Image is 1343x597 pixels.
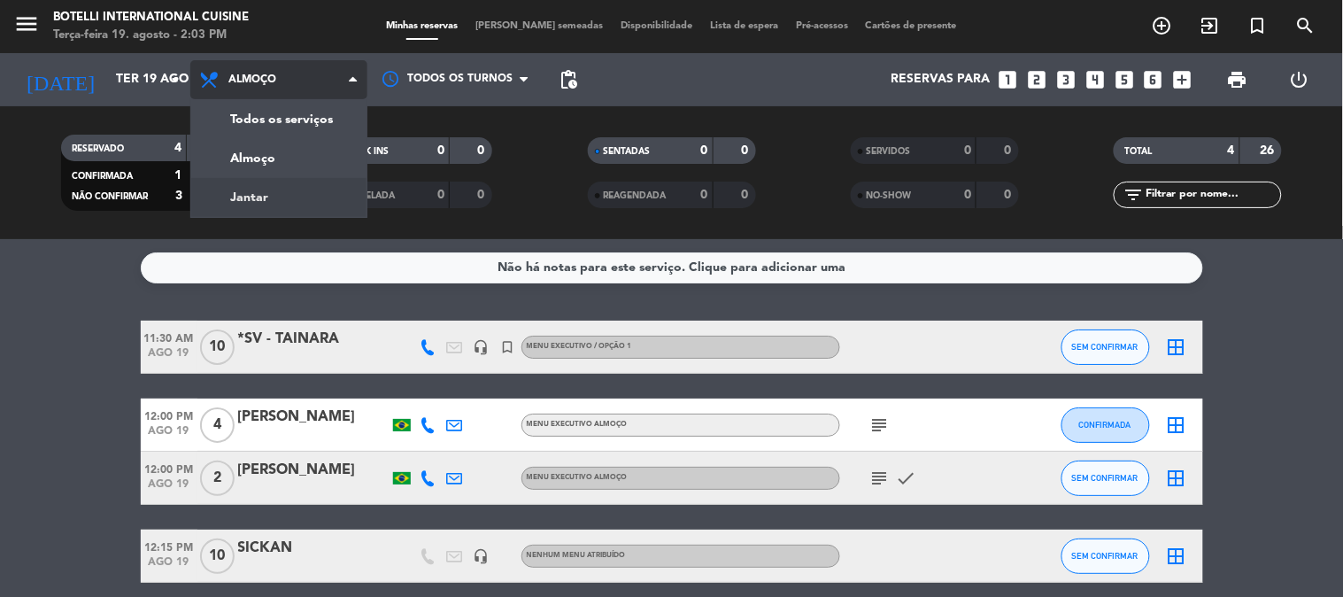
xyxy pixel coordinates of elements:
[612,21,701,31] span: Disponibilidade
[891,73,990,87] span: Reservas para
[141,347,197,368] span: ago 19
[228,74,276,86] span: Almoço
[141,458,197,478] span: 12:00 PM
[964,144,971,157] strong: 0
[141,327,197,347] span: 11:30 AM
[1061,461,1150,496] button: SEM CONFIRMAR
[191,178,367,217] a: Jantar
[527,343,632,350] span: MENU EXECUTIVO / OPÇÃO 1
[1247,15,1269,36] i: turned_in_not
[13,11,40,43] button: menu
[1166,415,1187,436] i: border_all
[1079,420,1131,430] span: CONFIRMADA
[141,536,197,556] span: 12:15 PM
[1054,68,1077,91] i: looks_3
[13,60,107,99] i: [DATE]
[1004,189,1015,201] strong: 0
[1004,144,1015,157] strong: 0
[72,144,124,153] span: RESERVADO
[340,191,395,200] span: CANCELADA
[1152,15,1173,36] i: add_circle_outline
[1261,144,1278,157] strong: 26
[1228,144,1235,157] strong: 4
[141,478,197,499] span: ago 19
[604,191,667,200] span: REAGENDADA
[165,69,186,90] i: arrow_drop_down
[1295,15,1316,36] i: search
[238,459,389,482] div: [PERSON_NAME]
[200,407,235,443] span: 4
[1025,68,1048,91] i: looks_two
[437,144,444,157] strong: 0
[141,405,197,425] span: 12:00 PM
[1072,551,1138,561] span: SEM CONFIRMAR
[527,552,626,559] span: Nenhum menu atribuído
[200,539,235,574] span: 10
[1124,147,1152,156] span: TOTAL
[1061,330,1150,365] button: SEM CONFIRMAR
[238,406,389,429] div: [PERSON_NAME]
[527,421,628,428] span: MENU EXECUTIVO ALMOÇO
[500,339,516,355] i: turned_in_not
[175,190,182,202] strong: 3
[1166,546,1187,567] i: border_all
[1084,68,1107,91] i: looks_4
[1061,407,1150,443] button: CONFIRMADA
[527,474,628,481] span: MENU EXECUTIVO ALMOÇO
[1166,468,1187,489] i: border_all
[1227,69,1248,90] span: print
[478,189,489,201] strong: 0
[1072,473,1138,483] span: SEM CONFIRMAR
[1142,68,1165,91] i: looks_6
[467,21,612,31] span: [PERSON_NAME] semeadas
[141,556,197,577] span: ago 19
[1123,184,1144,205] i: filter_list
[741,144,752,157] strong: 0
[701,144,708,157] strong: 0
[191,100,367,139] a: Todos os serviços
[604,147,651,156] span: SENTADAS
[53,9,249,27] div: Botelli International Cuisine
[200,461,235,496] span: 2
[174,142,181,154] strong: 4
[857,21,966,31] span: Cartões de presente
[741,189,752,201] strong: 0
[238,537,389,560] div: SICKAN
[474,548,490,564] i: headset_mic
[964,189,971,201] strong: 0
[701,189,708,201] strong: 0
[558,69,579,90] span: pending_actions
[1144,185,1281,205] input: Filtrar por nome...
[1113,68,1136,91] i: looks_5
[787,21,857,31] span: Pré-acessos
[191,139,367,178] a: Almoço
[238,328,389,351] div: *SV - TAINARA
[13,11,40,37] i: menu
[174,169,181,182] strong: 1
[141,425,197,446] span: ago 19
[1171,68,1194,91] i: add_box
[867,147,911,156] span: SERVIDOS
[200,330,235,365] span: 10
[996,68,1019,91] i: looks_one
[53,27,249,44] div: Terça-feira 19. agosto - 2:03 PM
[1061,539,1150,574] button: SEM CONFIRMAR
[1072,342,1138,352] span: SEM CONFIRMAR
[72,192,148,201] span: NÃO CONFIRMAR
[869,415,891,436] i: subject
[869,468,891,489] i: subject
[377,21,467,31] span: Minhas reservas
[867,191,912,200] span: NO-SHOW
[474,339,490,355] i: headset_mic
[701,21,787,31] span: Lista de espera
[896,468,917,489] i: check
[1200,15,1221,36] i: exit_to_app
[1288,69,1309,90] i: power_settings_new
[1166,337,1187,358] i: border_all
[72,172,133,181] span: CONFIRMADA
[498,258,845,278] div: Não há notas para este serviço. Clique para adicionar uma
[1269,53,1330,106] div: LOG OUT
[437,189,444,201] strong: 0
[478,144,489,157] strong: 0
